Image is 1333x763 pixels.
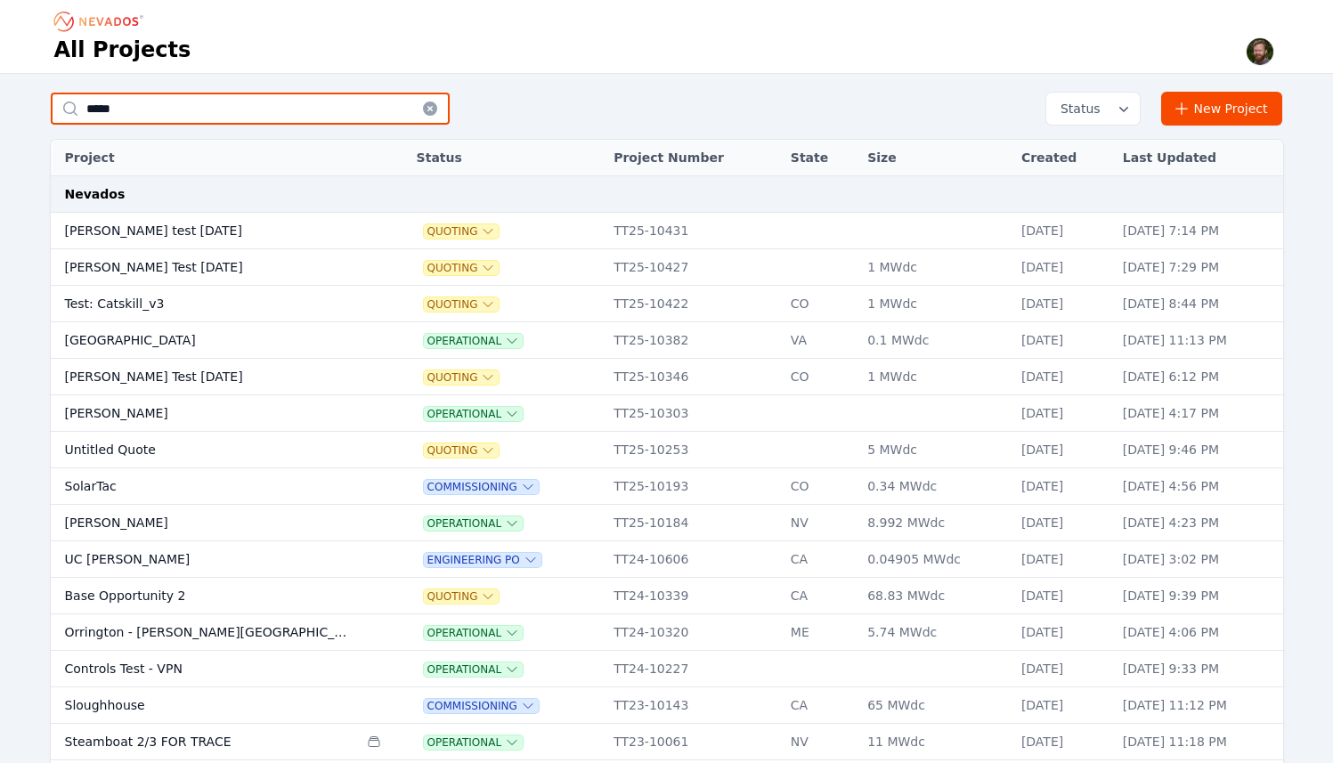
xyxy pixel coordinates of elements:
td: [DATE] 11:12 PM [1114,687,1283,724]
td: TT25-10427 [605,249,782,286]
span: Quoting [424,589,500,604]
td: [DATE] [1012,286,1114,322]
td: CA [782,541,858,578]
tr: Steamboat 2/3 FOR TRACEOperationalTT23-10061NV11 MWdc[DATE][DATE] 11:18 PM [51,724,1283,760]
td: 1 MWdc [858,359,1012,395]
button: Operational [424,626,524,640]
td: [PERSON_NAME] test [DATE] [51,213,359,249]
td: 0.34 MWdc [858,468,1012,505]
td: TT25-10303 [605,395,782,432]
td: [DATE] 9:33 PM [1114,651,1283,687]
td: [DATE] 4:06 PM [1114,614,1283,651]
td: CO [782,468,858,505]
tr: [PERSON_NAME] test [DATE]QuotingTT25-10431[DATE][DATE] 7:14 PM [51,213,1283,249]
button: Engineering PO [424,553,541,567]
td: [DATE] [1012,687,1114,724]
td: [DATE] [1012,505,1114,541]
td: TT25-10422 [605,286,782,322]
button: Quoting [424,224,500,239]
td: 11 MWdc [858,724,1012,760]
h1: All Projects [54,36,191,64]
img: Sam Prest [1246,37,1274,66]
tr: UC [PERSON_NAME]Engineering POTT24-10606CA0.04905 MWdc[DATE][DATE] 3:02 PM [51,541,1283,578]
td: Nevados [51,176,1283,213]
td: Orrington - [PERSON_NAME][GEOGRAPHIC_DATA] [51,614,359,651]
td: [DATE] [1012,322,1114,359]
td: NV [782,724,858,760]
th: Size [858,140,1012,176]
td: TT24-10339 [605,578,782,614]
td: Steamboat 2/3 FOR TRACE [51,724,359,760]
td: [DATE] 7:29 PM [1114,249,1283,286]
tr: Untitled QuoteQuotingTT25-102535 MWdc[DATE][DATE] 9:46 PM [51,432,1283,468]
span: Status [1053,100,1101,118]
tr: Controls Test - VPNOperationalTT24-10227[DATE][DATE] 9:33 PM [51,651,1283,687]
tr: Base Opportunity 2QuotingTT24-10339CA68.83 MWdc[DATE][DATE] 9:39 PM [51,578,1283,614]
tr: [PERSON_NAME]OperationalTT25-10184NV8.992 MWdc[DATE][DATE] 4:23 PM [51,505,1283,541]
th: Created [1012,140,1114,176]
a: New Project [1161,92,1283,126]
td: [DATE] [1012,395,1114,432]
button: Operational [424,516,524,531]
button: Quoting [424,261,500,275]
td: 8.992 MWdc [858,505,1012,541]
td: [DATE] [1012,724,1114,760]
td: [DATE] 7:14 PM [1114,213,1283,249]
button: Operational [424,662,524,677]
td: [DATE] 8:44 PM [1114,286,1283,322]
td: [DATE] [1012,614,1114,651]
tr: SolarTacCommissioningTT25-10193CO0.34 MWdc[DATE][DATE] 4:56 PM [51,468,1283,505]
td: TT23-10143 [605,687,782,724]
button: Commissioning [424,699,539,713]
td: [DATE] [1012,468,1114,505]
td: [DATE] [1012,213,1114,249]
td: CA [782,578,858,614]
td: Sloughhouse [51,687,359,724]
td: [DATE] [1012,359,1114,395]
td: 5 MWdc [858,432,1012,468]
td: TT24-10227 [605,651,782,687]
td: [DATE] [1012,578,1114,614]
td: [DATE] [1012,249,1114,286]
td: 1 MWdc [858,286,1012,322]
button: Operational [424,334,524,348]
td: [DATE] [1012,541,1114,578]
tr: [GEOGRAPHIC_DATA]OperationalTT25-10382VA0.1 MWdc[DATE][DATE] 11:13 PM [51,322,1283,359]
td: CO [782,359,858,395]
td: Base Opportunity 2 [51,578,359,614]
button: Quoting [424,297,500,312]
td: CO [782,286,858,322]
td: ME [782,614,858,651]
td: TT25-10346 [605,359,782,395]
td: 0.04905 MWdc [858,541,1012,578]
button: Commissioning [424,480,539,494]
tr: Test: Catskill_v3QuotingTT25-10422CO1 MWdc[DATE][DATE] 8:44 PM [51,286,1283,322]
td: UC [PERSON_NAME] [51,541,359,578]
td: 68.83 MWdc [858,578,1012,614]
td: [PERSON_NAME] Test [DATE] [51,249,359,286]
th: Project [51,140,359,176]
td: [DATE] 9:46 PM [1114,432,1283,468]
td: [DATE] 4:56 PM [1114,468,1283,505]
button: Status [1046,93,1140,125]
span: Operational [424,407,524,421]
td: [PERSON_NAME] Test [DATE] [51,359,359,395]
button: Operational [424,735,524,750]
th: Last Updated [1114,140,1283,176]
td: TT24-10606 [605,541,782,578]
td: 1 MWdc [858,249,1012,286]
td: SolarTac [51,468,359,505]
td: [DATE] 3:02 PM [1114,541,1283,578]
button: Quoting [424,443,500,458]
th: State [782,140,858,176]
td: TT25-10184 [605,505,782,541]
td: [DATE] [1012,432,1114,468]
td: Controls Test - VPN [51,651,359,687]
td: Test: Catskill_v3 [51,286,359,322]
